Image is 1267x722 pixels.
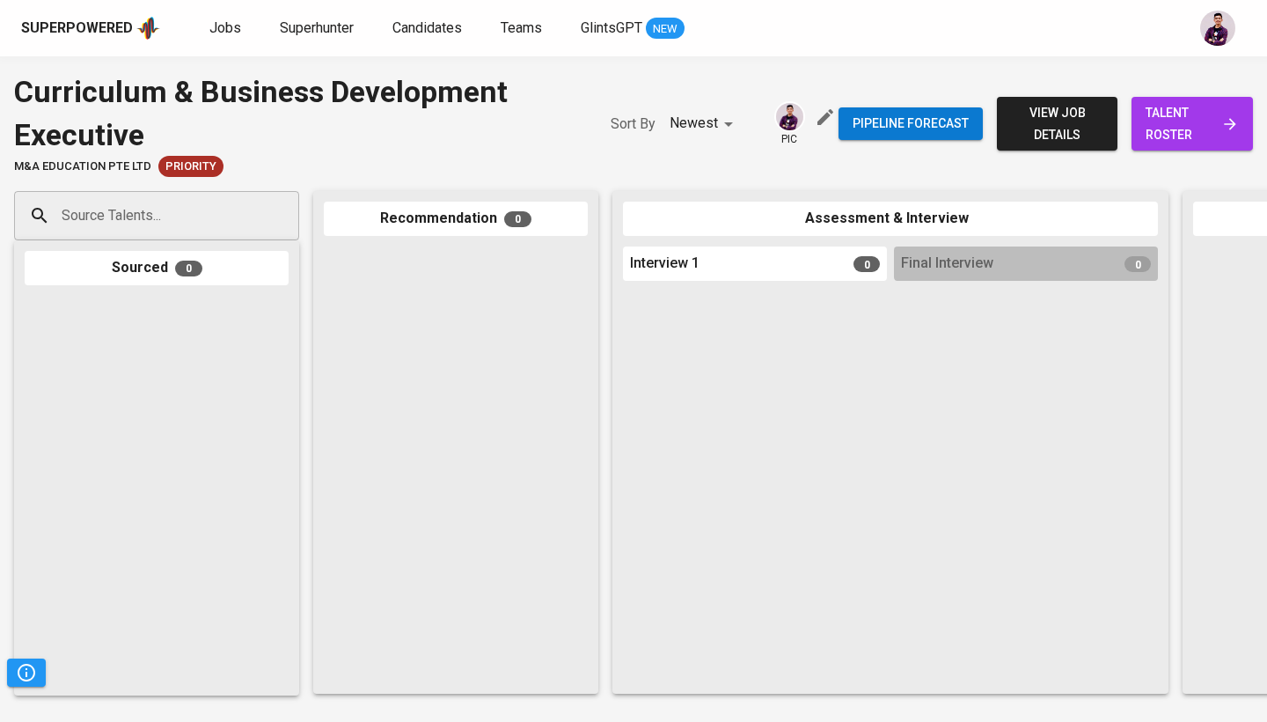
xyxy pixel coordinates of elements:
[14,158,151,175] span: M&A Education Pte Ltd
[1200,11,1235,46] img: erwin@glints.com
[14,70,575,156] div: Curriculum & Business Development Executive
[280,19,354,36] span: Superhunter
[175,261,202,276] span: 0
[7,659,46,687] button: Pipeline Triggers
[646,20,685,38] span: NEW
[501,18,546,40] a: Teams
[630,254,699,274] span: Interview 1
[611,114,655,135] p: Sort By
[158,156,223,177] div: New Job received from Demand Team
[776,103,803,130] img: erwin@glints.com
[774,101,805,147] div: pic
[1146,102,1239,145] span: talent roster
[1124,256,1151,272] span: 0
[280,18,357,40] a: Superhunter
[581,19,642,36] span: GlintsGPT
[581,18,685,40] a: GlintsGPT NEW
[670,107,739,140] div: Newest
[901,254,993,274] span: Final Interview
[853,256,880,272] span: 0
[158,158,223,175] span: Priority
[997,97,1118,151] button: view job details
[670,113,718,134] p: Newest
[853,113,969,135] span: Pipeline forecast
[1011,102,1104,145] span: view job details
[209,19,241,36] span: Jobs
[289,214,293,217] button: Open
[21,18,133,39] div: Superpowered
[21,15,160,41] a: Superpoweredapp logo
[392,19,462,36] span: Candidates
[839,107,983,140] button: Pipeline forecast
[1132,97,1253,151] a: talent roster
[501,19,542,36] span: Teams
[25,251,289,285] div: Sourced
[623,202,1158,236] div: Assessment & Interview
[504,211,531,227] span: 0
[324,202,588,236] div: Recommendation
[392,18,465,40] a: Candidates
[136,15,160,41] img: app logo
[209,18,245,40] a: Jobs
